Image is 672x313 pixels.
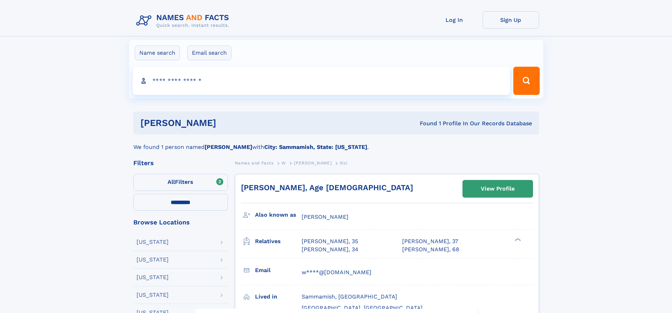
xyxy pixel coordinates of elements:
[133,134,539,151] div: We found 1 person named with .
[133,67,510,95] input: search input
[302,237,358,245] a: [PERSON_NAME], 35
[483,11,539,29] a: Sign Up
[133,160,228,166] div: Filters
[137,292,169,298] div: [US_STATE]
[255,291,302,303] h3: Lived in
[255,209,302,221] h3: Also known as
[481,181,515,197] div: View Profile
[255,264,302,276] h3: Email
[235,158,274,167] a: Names and Facts
[140,119,318,127] h1: [PERSON_NAME]
[302,213,349,220] span: [PERSON_NAME]
[402,237,458,245] a: [PERSON_NAME], 37
[281,161,286,165] span: W
[137,257,169,263] div: [US_STATE]
[318,120,532,127] div: Found 1 Profile In Our Records Database
[294,158,332,167] a: [PERSON_NAME]
[513,67,539,95] button: Search Button
[133,174,228,191] label: Filters
[255,235,302,247] h3: Relatives
[463,180,533,197] a: View Profile
[281,158,286,167] a: W
[241,183,413,192] a: [PERSON_NAME], Age [DEMOGRAPHIC_DATA]
[294,161,332,165] span: [PERSON_NAME]
[340,161,347,165] span: Xizi
[426,11,483,29] a: Log In
[137,275,169,280] div: [US_STATE]
[205,144,252,150] b: [PERSON_NAME]
[137,239,169,245] div: [US_STATE]
[133,219,228,225] div: Browse Locations
[133,11,235,30] img: Logo Names and Facts
[402,246,459,253] a: [PERSON_NAME], 68
[168,179,175,185] span: All
[513,237,521,242] div: ❯
[187,46,231,60] label: Email search
[264,144,367,150] b: City: Sammamish, State: [US_STATE]
[302,293,397,300] span: Sammamish, [GEOGRAPHIC_DATA]
[135,46,180,60] label: Name search
[302,305,423,311] span: [GEOGRAPHIC_DATA], [GEOGRAPHIC_DATA]
[302,246,358,253] a: [PERSON_NAME], 34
